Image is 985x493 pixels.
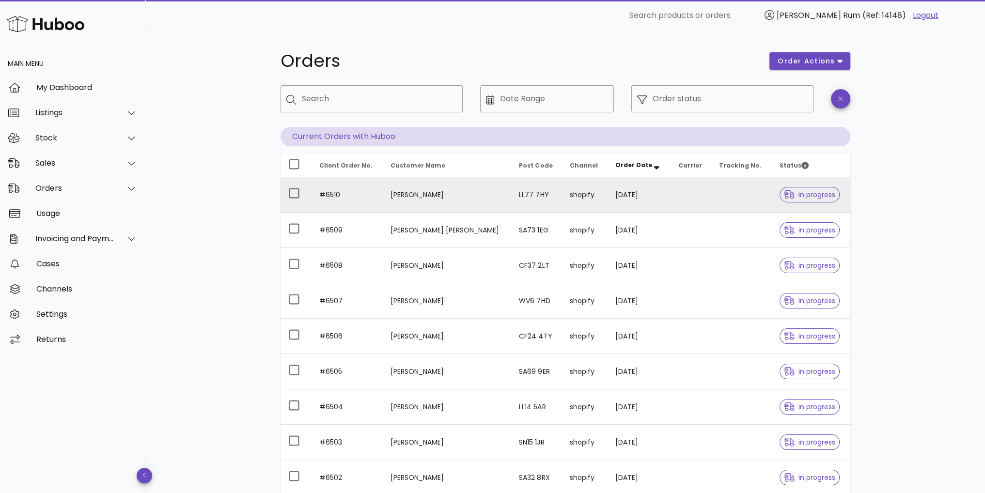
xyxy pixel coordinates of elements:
[383,354,512,389] td: [PERSON_NAME]
[511,154,562,177] th: Post Code
[36,209,138,218] div: Usage
[562,248,607,283] td: shopify
[383,177,512,213] td: [PERSON_NAME]
[511,319,562,354] td: CF24 4TY
[312,177,383,213] td: #6510
[862,10,906,21] span: (Ref: 14148)
[312,213,383,248] td: #6509
[383,283,512,319] td: [PERSON_NAME]
[312,389,383,425] td: #6504
[913,10,938,21] a: Logout
[784,368,835,375] span: in progress
[719,161,762,169] span: Tracking No.
[562,354,607,389] td: shopify
[608,283,671,319] td: [DATE]
[312,283,383,319] td: #6507
[312,248,383,283] td: #6508
[36,83,138,92] div: My Dashboard
[562,389,607,425] td: shopify
[281,127,850,146] p: Current Orders with Huboo
[784,474,835,481] span: in progress
[312,319,383,354] td: #6506
[511,248,562,283] td: CF37 2LT
[7,14,84,34] img: Huboo Logo
[562,283,607,319] td: shopify
[36,309,138,319] div: Settings
[769,52,850,70] button: order actions
[312,425,383,460] td: #6503
[36,259,138,268] div: Cases
[35,234,114,243] div: Invoicing and Payments
[780,161,809,169] span: Status
[383,213,512,248] td: [PERSON_NAME] [PERSON_NAME]
[562,154,607,177] th: Channel
[777,10,860,21] span: [PERSON_NAME] Rum
[570,161,598,169] span: Channel
[562,177,607,213] td: shopify
[615,161,652,169] span: Order Date
[784,333,835,339] span: in progress
[35,108,114,117] div: Listings
[391,161,445,169] span: Customer Name
[511,354,562,389] td: SA69 9ER
[608,177,671,213] td: [DATE]
[312,354,383,389] td: #6505
[36,284,138,293] div: Channels
[35,158,114,168] div: Sales
[383,319,512,354] td: [PERSON_NAME]
[671,154,711,177] th: Carrier
[511,425,562,460] td: SN15 1JR
[678,161,702,169] span: Carrier
[383,248,512,283] td: [PERSON_NAME]
[777,56,835,66] span: order actions
[511,283,562,319] td: WV6 7HD
[608,248,671,283] td: [DATE]
[562,425,607,460] td: shopify
[608,354,671,389] td: [DATE]
[608,213,671,248] td: [DATE]
[511,389,562,425] td: LL14 5AR
[784,403,835,410] span: in progress
[784,227,835,233] span: in progress
[772,154,850,177] th: Status
[784,262,835,269] span: in progress
[511,213,562,248] td: SA73 1EG
[319,161,373,169] span: Client Order No.
[519,161,552,169] span: Post Code
[784,191,835,198] span: in progress
[511,177,562,213] td: LL77 7HY
[36,335,138,344] div: Returns
[711,154,771,177] th: Tracking No.
[35,133,114,142] div: Stock
[608,319,671,354] td: [DATE]
[608,425,671,460] td: [DATE]
[281,52,758,70] h1: Orders
[784,439,835,446] span: in progress
[383,425,512,460] td: [PERSON_NAME]
[383,389,512,425] td: [PERSON_NAME]
[562,319,607,354] td: shopify
[562,213,607,248] td: shopify
[383,154,512,177] th: Customer Name
[35,184,114,193] div: Orders
[608,389,671,425] td: [DATE]
[312,154,383,177] th: Client Order No.
[608,154,671,177] th: Order Date: Sorted descending. Activate to remove sorting.
[784,297,835,304] span: in progress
